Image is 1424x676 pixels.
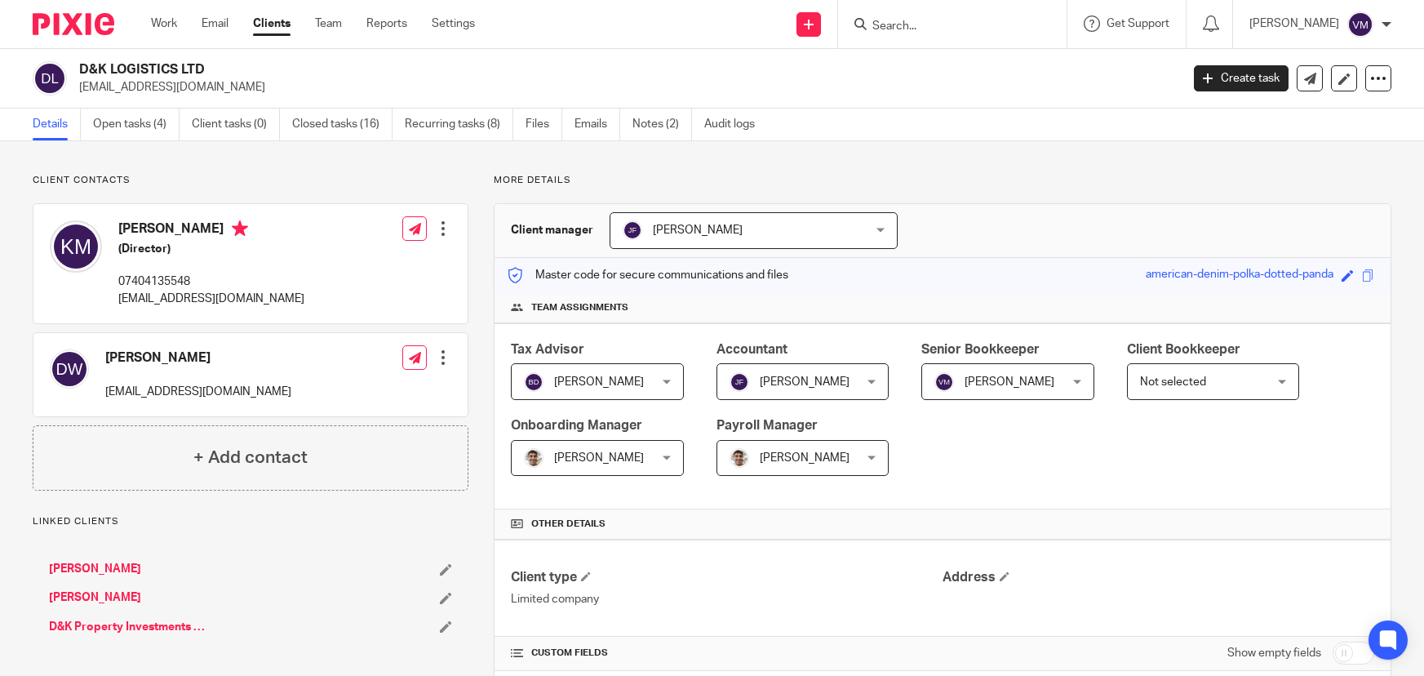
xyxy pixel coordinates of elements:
p: [EMAIL_ADDRESS][DOMAIN_NAME] [105,384,291,400]
img: svg%3E [50,349,89,389]
a: Work [151,16,177,32]
a: Clients [253,16,291,32]
span: Payroll Manager [716,419,818,432]
span: [PERSON_NAME] [554,452,644,464]
span: [PERSON_NAME] [760,452,850,464]
span: Accountant [716,343,787,356]
a: Emails [574,109,620,140]
a: Open tasks (4) [93,109,180,140]
h4: CUSTOM FIELDS [511,647,943,660]
p: More details [494,174,1391,187]
a: Audit logs [704,109,767,140]
a: Files [526,109,562,140]
label: Show empty fields [1227,645,1321,661]
h3: Client manager [511,222,593,238]
i: Primary [232,220,248,237]
p: Linked clients [33,515,468,528]
span: Client Bookkeeper [1127,343,1240,356]
p: [EMAIL_ADDRESS][DOMAIN_NAME] [79,79,1169,96]
a: Notes (2) [632,109,692,140]
a: D&K Property Investments Ltd [49,619,211,635]
span: Not selected [1140,376,1206,388]
h5: (Director) [118,241,304,257]
a: Team [315,16,342,32]
img: svg%3E [730,372,749,392]
a: [PERSON_NAME] [49,561,141,577]
span: Get Support [1107,18,1169,29]
img: svg%3E [524,372,543,392]
p: Client contacts [33,174,468,187]
h4: [PERSON_NAME] [105,349,291,367]
img: Pixie [33,13,114,35]
a: [PERSON_NAME] [49,589,141,606]
span: [PERSON_NAME] [965,376,1054,388]
h4: Address [943,569,1374,586]
div: american-denim-polka-dotted-panda [1146,266,1333,285]
img: svg%3E [934,372,954,392]
p: [PERSON_NAME] [1249,16,1339,32]
a: Reports [366,16,407,32]
a: Recurring tasks (8) [405,109,513,140]
a: Email [202,16,228,32]
p: Limited company [511,591,943,607]
h4: [PERSON_NAME] [118,220,304,241]
img: svg%3E [623,220,642,240]
p: 07404135548 [118,274,304,290]
img: svg%3E [50,220,102,273]
span: Tax Advisor [511,343,584,356]
span: [PERSON_NAME] [760,376,850,388]
span: [PERSON_NAME] [554,376,644,388]
a: Details [33,109,81,140]
a: Client tasks (0) [192,109,280,140]
img: svg%3E [33,61,67,96]
p: Master code for secure communications and files [507,267,788,283]
span: [PERSON_NAME] [653,225,743,236]
span: Onboarding Manager [511,419,642,432]
span: Senior Bookkeeper [921,343,1040,356]
a: Closed tasks (16) [292,109,393,140]
img: svg%3E [1347,11,1373,38]
input: Search [871,20,1018,34]
a: Settings [432,16,475,32]
img: PXL_20240409_141816916.jpg [730,448,749,468]
p: [EMAIL_ADDRESS][DOMAIN_NAME] [118,291,304,307]
h2: D&K LOGISTICS LTD [79,61,952,78]
span: Team assignments [531,301,628,314]
a: Create task [1194,65,1289,91]
span: Other details [531,518,606,531]
h4: + Add contact [193,445,308,470]
img: PXL_20240409_141816916.jpg [524,448,543,468]
h4: Client type [511,569,943,586]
